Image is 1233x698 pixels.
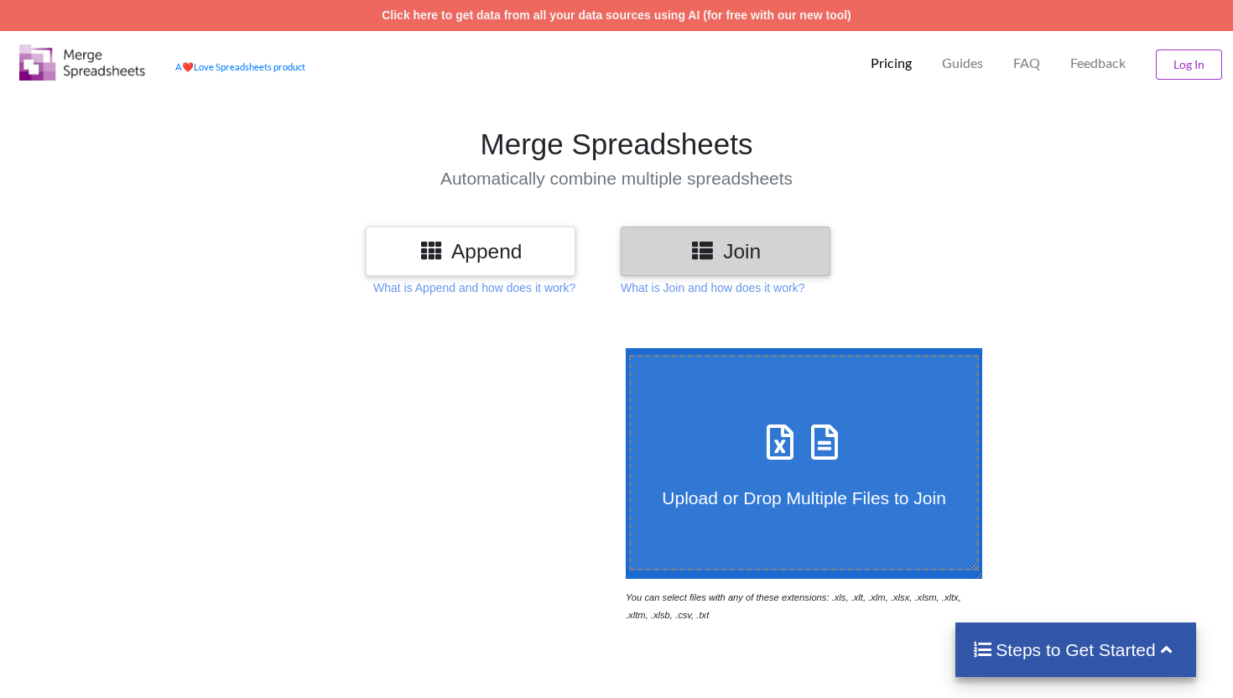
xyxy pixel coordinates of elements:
p: Guides [942,55,983,72]
span: Feedback [1070,56,1126,70]
a: Click here to get data from all your data sources using AI (for free with our new tool) [382,8,851,22]
p: What is Join and how does it work? [621,279,804,296]
span: Upload or Drop Multiple Files to Join [662,488,945,508]
a: AheartLove Spreadsheets product [175,61,305,72]
span: heart [182,61,194,72]
button: Log In [1156,49,1222,80]
h4: Steps to Get Started [972,639,1179,660]
h3: Append [378,239,563,263]
h3: Join [633,239,818,263]
i: You can select files with any of these extensions: .xls, .xlt, .xlm, .xlsx, .xlsm, .xltx, .xltm, ... [626,592,961,620]
p: FAQ [1013,55,1040,72]
p: Pricing [871,55,912,72]
p: What is Append and how does it work? [373,279,575,296]
img: Logo.png [19,44,145,81]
